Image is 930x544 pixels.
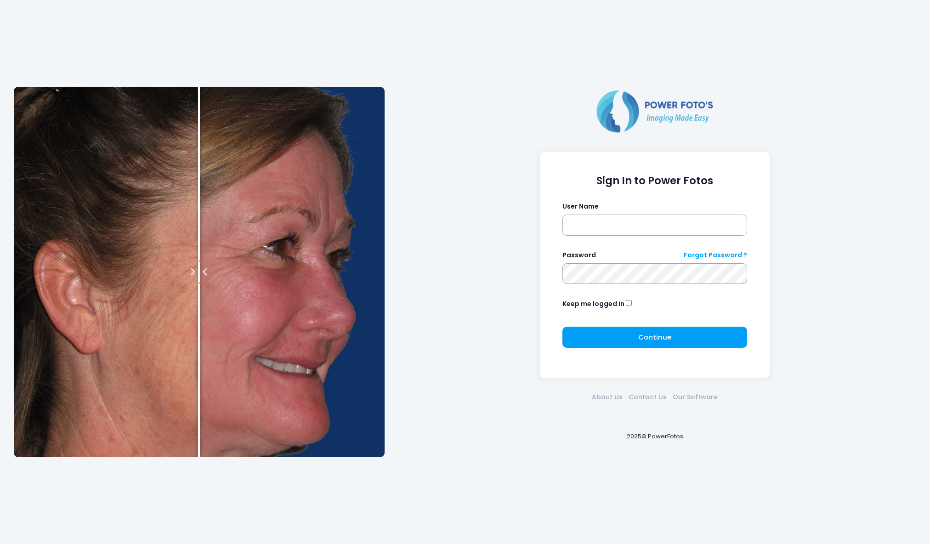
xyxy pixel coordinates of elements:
[562,327,748,348] button: Continue
[562,299,624,309] label: Keep me logged in
[684,250,747,260] a: Forgot Password ?
[589,392,626,402] a: About Us
[562,250,596,260] label: Password
[393,417,916,456] div: 2025© PowerFotos
[562,175,748,187] h1: Sign In to Power Fotos
[638,332,671,342] span: Continue
[670,392,721,402] a: Our Software
[593,88,717,134] img: Logo
[626,392,670,402] a: Contact Us
[562,202,599,211] label: User Name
